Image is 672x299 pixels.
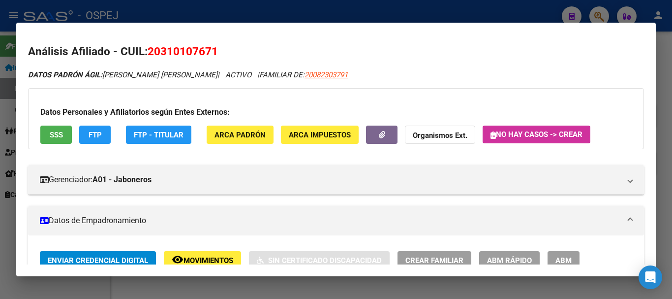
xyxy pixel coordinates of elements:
span: 20082303791 [305,70,348,79]
button: FTP - Titular [126,126,191,144]
span: Enviar Credencial Digital [48,256,148,265]
button: SSS [40,126,72,144]
button: ABM [548,251,580,269]
strong: DATOS PADRÓN ÁGIL: [28,70,102,79]
span: ABM [555,256,572,265]
mat-panel-title: Gerenciador: [40,174,620,186]
button: Enviar Credencial Digital [40,251,156,269]
span: Movimientos [183,256,233,265]
h3: Datos Personales y Afiliatorios según Entes Externos: [40,106,632,118]
button: Sin Certificado Discapacidad [249,251,390,269]
strong: Organismos Ext. [413,131,467,140]
button: Movimientos [164,251,241,269]
span: No hay casos -> Crear [490,130,582,139]
span: ARCA Impuestos [289,131,351,139]
mat-icon: remove_red_eye [172,254,183,266]
span: FAMILIAR DE: [259,70,348,79]
h2: Análisis Afiliado - CUIL: [28,43,644,60]
span: 20310107671 [148,45,218,58]
div: Open Intercom Messenger [639,266,662,289]
button: ABM Rápido [479,251,540,269]
button: No hay casos -> Crear [483,126,590,143]
button: Organismos Ext. [405,126,475,144]
mat-expansion-panel-header: Datos de Empadronamiento [28,206,644,235]
span: FTP - Titular [134,131,183,139]
button: Crear Familiar [397,251,471,269]
mat-panel-title: Datos de Empadronamiento [40,215,620,227]
button: ARCA Impuestos [281,126,359,144]
span: SSS [50,131,63,139]
mat-expansion-panel-header: Gerenciador:A01 - Jaboneros [28,165,644,195]
span: [PERSON_NAME] [PERSON_NAME] [28,70,217,79]
span: Sin Certificado Discapacidad [268,256,382,265]
span: ABM Rápido [487,256,532,265]
span: ARCA Padrón [214,131,266,139]
button: ARCA Padrón [207,126,274,144]
span: FTP [89,131,102,139]
button: FTP [79,126,111,144]
i: | ACTIVO | [28,70,348,79]
strong: A01 - Jaboneros [92,174,152,186]
span: Crear Familiar [405,256,463,265]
